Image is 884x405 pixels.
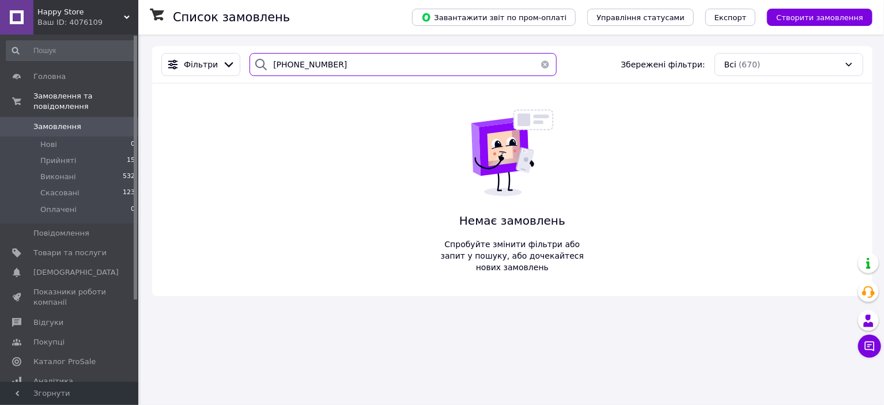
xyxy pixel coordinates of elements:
[33,91,138,112] span: Замовлення та повідомлення
[33,357,96,367] span: Каталог ProSale
[6,40,136,61] input: Пошук
[33,287,107,308] span: Показники роботи компанії
[776,13,863,22] span: Створити замовлення
[767,9,872,26] button: Створити замовлення
[436,239,588,273] span: Спробуйте змінити фільтри або запит у пошуку, або дочекайтеся нових замовлень
[40,188,80,198] span: Скасовані
[412,9,576,26] button: Завантажити звіт по пром-оплаті
[33,267,119,278] span: [DEMOGRAPHIC_DATA]
[33,376,73,387] span: Аналітика
[40,172,76,182] span: Виконані
[436,213,588,229] span: Немає замовлень
[421,12,566,22] span: Завантажити звіт по пром-оплаті
[123,188,135,198] span: 123
[755,12,872,21] a: Створити замовлення
[33,248,107,258] span: Товари та послуги
[33,122,81,132] span: Замовлення
[858,335,881,358] button: Чат з покупцем
[33,317,63,328] span: Відгуки
[37,17,138,28] div: Ваш ID: 4076109
[123,172,135,182] span: 532
[40,139,57,150] span: Нові
[705,9,756,26] button: Експорт
[131,205,135,215] span: 0
[739,60,761,69] span: (670)
[37,7,124,17] span: Happy Store
[184,59,218,70] span: Фільтри
[173,10,290,24] h1: Список замовлень
[127,156,135,166] span: 15
[534,53,557,76] button: Очистить
[724,59,736,70] span: Всі
[715,13,747,22] span: Експорт
[587,9,694,26] button: Управління статусами
[131,139,135,150] span: 0
[621,59,705,70] span: Збережені фільтри:
[33,71,66,82] span: Головна
[40,156,76,166] span: Прийняті
[596,13,685,22] span: Управління статусами
[33,337,65,347] span: Покупці
[40,205,77,215] span: Оплачені
[250,53,556,76] input: Пошук за номером замовлення, ПІБ покупця, номером телефону, Email, номером накладної
[33,228,89,239] span: Повідомлення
